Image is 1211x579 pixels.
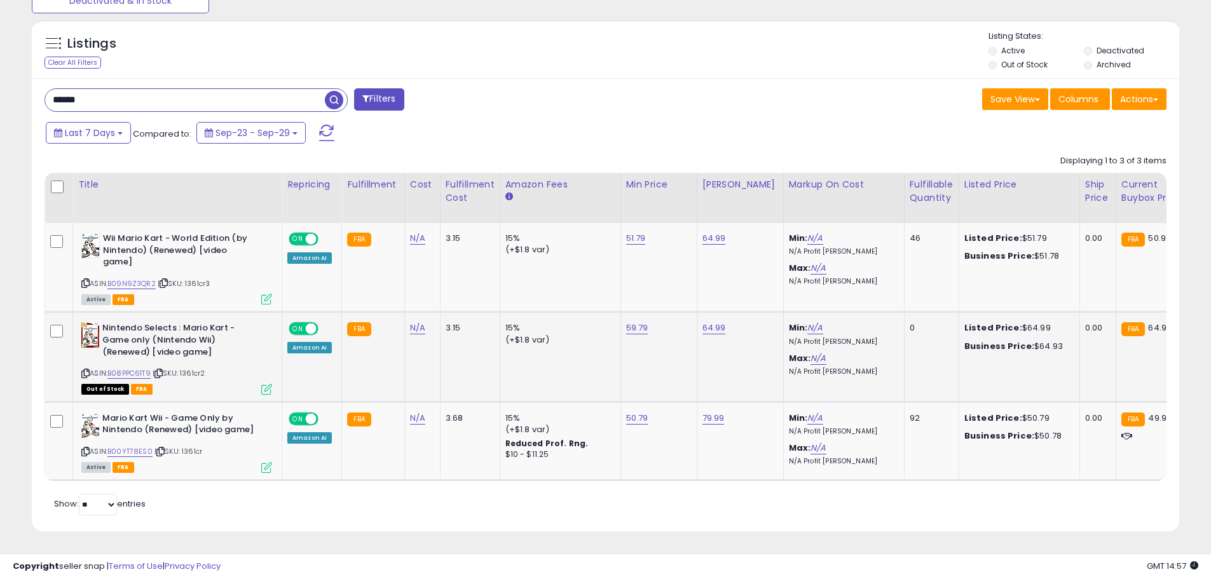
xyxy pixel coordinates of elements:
[505,322,611,334] div: 15%
[13,561,221,573] div: seller snap | |
[789,352,811,364] b: Max:
[505,334,611,346] div: (+$1.8 var)
[317,413,337,424] span: OFF
[964,250,1034,262] b: Business Price:
[964,322,1022,334] b: Listed Price:
[216,126,290,139] span: Sep-23 - Sep-29
[13,560,59,572] strong: Copyright
[807,232,823,245] a: N/A
[789,412,808,424] b: Min:
[1121,178,1187,205] div: Current Buybox Price
[789,367,894,376] p: N/A Profit [PERSON_NAME]
[67,35,116,53] h5: Listings
[81,322,99,348] img: 51uO0seno2L._SL40_.jpg
[910,233,949,244] div: 46
[81,233,272,303] div: ASIN:
[287,342,332,353] div: Amazon AI
[964,250,1070,262] div: $51.78
[287,252,332,264] div: Amazon AI
[107,446,153,457] a: B00YT78ES0
[811,262,826,275] a: N/A
[789,427,894,436] p: N/A Profit [PERSON_NAME]
[964,412,1070,424] div: $50.79
[446,233,490,244] div: 3.15
[505,412,611,424] div: 15%
[153,368,205,378] span: | SKU: 1361cr2
[446,322,490,334] div: 3.15
[807,322,823,334] a: N/A
[347,178,399,191] div: Fulfillment
[65,126,115,139] span: Last 7 Days
[78,178,277,191] div: Title
[81,412,272,472] div: ASIN:
[789,277,894,286] p: N/A Profit [PERSON_NAME]
[165,560,221,572] a: Privacy Policy
[811,442,826,454] a: N/A
[410,412,425,425] a: N/A
[789,178,899,191] div: Markup on Cost
[789,262,811,274] b: Max:
[107,278,156,289] a: B09N9Z3QR2
[505,233,611,244] div: 15%
[964,341,1070,352] div: $64.93
[1097,45,1144,56] label: Deactivated
[410,232,425,245] a: N/A
[783,173,904,223] th: The percentage added to the cost of goods (COGS) that forms the calculator for Min & Max prices.
[910,178,954,205] div: Fulfillable Quantity
[103,233,257,271] b: Wii Mario Kart - World Edition (by Nintendo) (Renewed) [video game]
[133,128,191,140] span: Compared to:
[505,191,513,203] small: Amazon Fees.
[910,322,949,334] div: 0
[505,438,589,449] b: Reduced Prof. Rng.
[317,324,337,334] span: OFF
[789,247,894,256] p: N/A Profit [PERSON_NAME]
[81,412,99,438] img: 51XkbVpz+NL._SL40_.jpg
[910,412,949,424] div: 92
[964,430,1034,442] b: Business Price:
[1085,322,1106,334] div: 0.00
[158,278,210,289] span: | SKU: 1361cr3
[807,412,823,425] a: N/A
[113,462,134,473] span: FBA
[131,384,153,395] span: FBA
[317,234,337,245] span: OFF
[702,232,726,245] a: 64.99
[505,449,611,460] div: $10 - $11.25
[410,322,425,334] a: N/A
[505,178,615,191] div: Amazon Fees
[1085,178,1111,205] div: Ship Price
[109,560,163,572] a: Terms of Use
[1121,322,1145,336] small: FBA
[196,122,306,144] button: Sep-23 - Sep-29
[1148,322,1172,334] span: 64.99
[1085,233,1106,244] div: 0.00
[964,340,1034,352] b: Business Price:
[1097,59,1131,70] label: Archived
[347,233,371,247] small: FBA
[964,232,1022,244] b: Listed Price:
[702,178,778,191] div: [PERSON_NAME]
[347,412,371,426] small: FBA
[1001,45,1025,56] label: Active
[102,322,257,361] b: Nintendo Selects : Mario Kart - Game only (Nintendo Wii) (Renewed) [video game]
[789,232,808,244] b: Min:
[505,244,611,255] div: (+$1.8 var)
[1001,59,1048,70] label: Out of Stock
[811,352,826,365] a: N/A
[964,412,1022,424] b: Listed Price:
[964,430,1070,442] div: $50.78
[81,233,100,258] img: 41UHX8au87L._SL40_.jpg
[1085,412,1106,424] div: 0.00
[789,322,808,334] b: Min:
[1060,155,1167,167] div: Displaying 1 to 3 of 3 items
[505,424,611,435] div: (+$1.8 var)
[964,233,1070,244] div: $51.79
[446,178,495,205] div: Fulfillment Cost
[789,337,894,346] p: N/A Profit [PERSON_NAME]
[154,446,202,456] span: | SKU: 1361cr
[1112,88,1167,110] button: Actions
[1147,560,1198,572] span: 2025-10-7 14:57 GMT
[113,294,134,305] span: FBA
[290,413,306,424] span: ON
[354,88,404,111] button: Filters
